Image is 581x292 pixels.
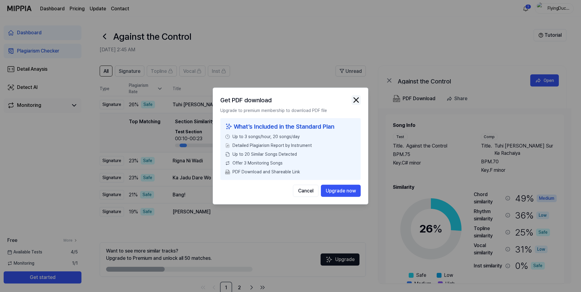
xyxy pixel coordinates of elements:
[225,122,232,131] img: sparkles icon
[293,185,318,197] button: Cancel
[225,143,230,148] img: File Select
[232,134,300,140] span: Up to 3 songs/hour, 20 songs/day
[232,169,300,175] span: PDF Download and Shareable Link
[225,169,230,174] img: PDF Download
[220,95,272,105] h2: Get PDF download
[232,160,283,166] span: Offer 3 Monitoring Songs
[220,107,361,114] p: Upgrade to premium membership to download PDF file
[321,185,361,197] button: Upgrade now
[232,142,312,149] span: Detailed Plagiarism Report by Instrument
[225,122,356,131] div: What’s Included in the Standard Plan
[352,96,361,105] img: close
[232,151,297,158] span: Up to 20 Similar Songs Detected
